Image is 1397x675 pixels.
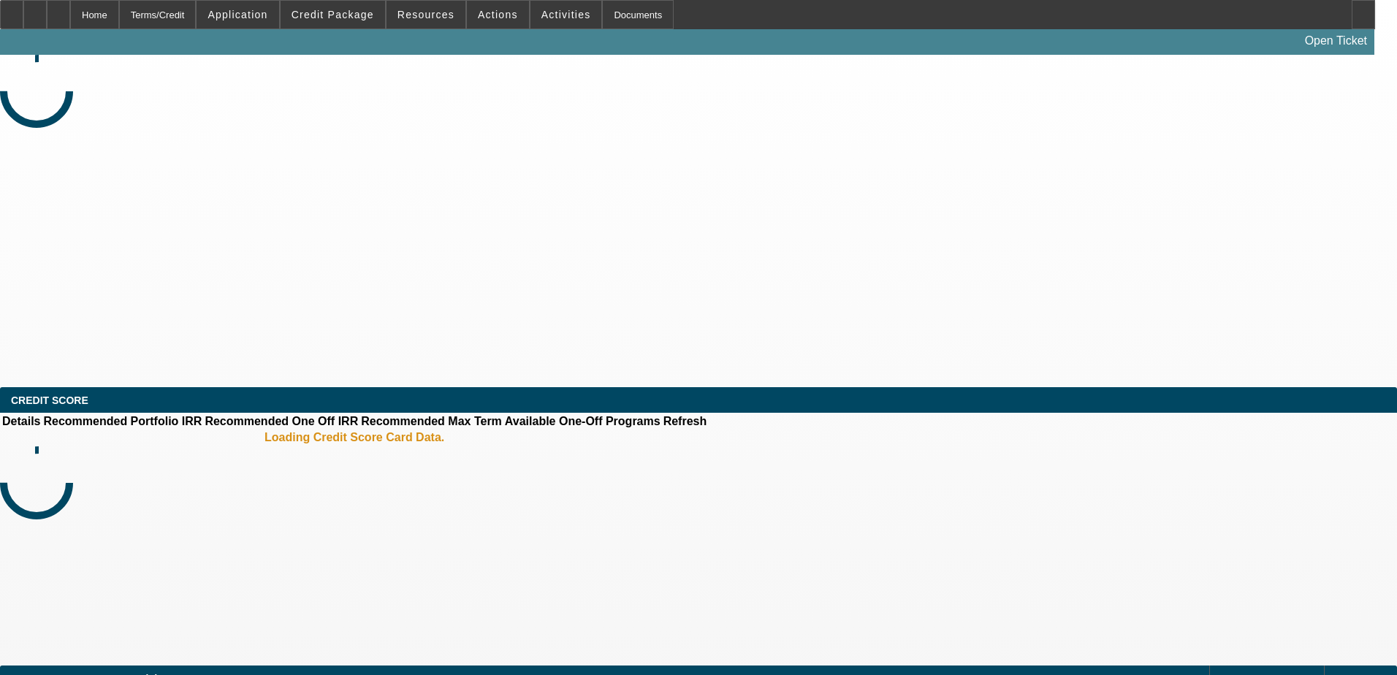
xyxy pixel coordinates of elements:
button: Application [197,1,278,28]
button: Credit Package [281,1,385,28]
span: Application [208,9,267,20]
span: CREDIT SCORE [11,394,88,406]
button: Resources [387,1,465,28]
th: Recommended Portfolio IRR [42,414,202,429]
th: Refresh [663,414,708,429]
span: Resources [397,9,454,20]
b: Loading Credit Score Card Data. [264,431,444,444]
span: Activities [541,9,591,20]
th: Recommended One Off IRR [204,414,359,429]
th: Recommended Max Term [360,414,503,429]
th: Available One-Off Programs [504,414,661,429]
th: Details [1,414,41,429]
span: Actions [478,9,518,20]
button: Actions [467,1,529,28]
button: Activities [530,1,602,28]
a: Open Ticket [1299,28,1373,53]
span: Credit Package [292,9,374,20]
